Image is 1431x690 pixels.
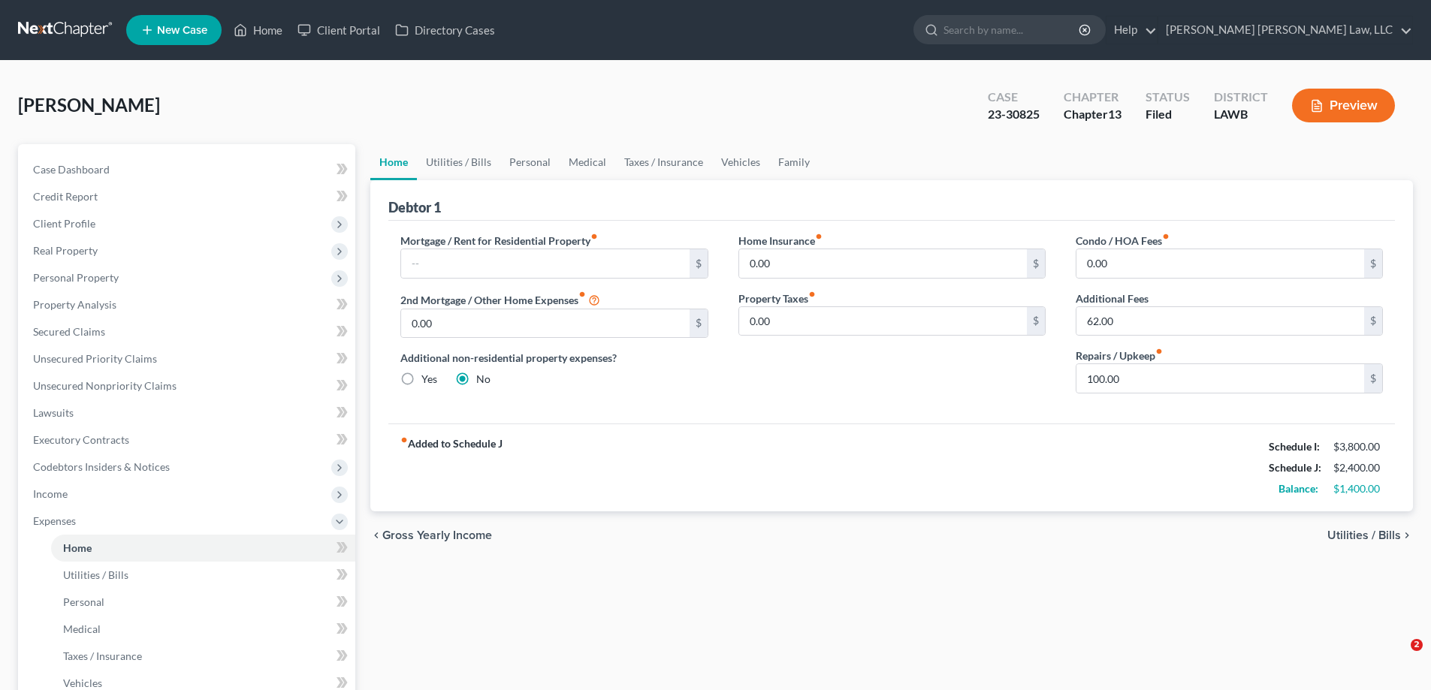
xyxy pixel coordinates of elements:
span: 2 [1411,639,1423,651]
span: Codebtors Insiders & Notices [33,460,170,473]
a: Case Dashboard [21,156,355,183]
a: Family [769,144,819,180]
i: fiber_manual_record [815,233,823,240]
div: $ [1364,364,1382,393]
span: Gross Yearly Income [382,529,492,541]
label: Additional non-residential property expenses? [400,350,708,366]
i: fiber_manual_record [808,291,816,298]
input: -- [401,249,689,278]
span: Unsecured Nonpriority Claims [33,379,177,392]
label: Additional Fees [1076,291,1149,306]
div: $ [690,249,708,278]
span: Property Analysis [33,298,116,311]
input: -- [1076,307,1364,336]
span: [PERSON_NAME] [18,94,160,116]
span: Home [63,541,92,554]
span: Vehicles [63,676,102,689]
div: Debtor 1 [388,198,441,216]
span: Credit Report [33,190,98,203]
a: Personal [500,144,560,180]
a: Lawsuits [21,399,355,426]
label: 2nd Mortgage / Other Home Expenses [400,291,600,309]
label: Mortgage / Rent for Residential Property [400,233,598,249]
a: Secured Claims [21,318,355,345]
span: Lawsuits [33,406,74,419]
input: Search by name... [943,16,1081,44]
span: Real Property [33,244,98,257]
a: Unsecured Nonpriority Claims [21,372,355,399]
span: Executory Contracts [33,433,129,446]
strong: Schedule I: [1269,440,1320,453]
strong: Schedule J: [1269,461,1321,474]
label: Home Insurance [738,233,823,249]
div: Status [1146,89,1190,106]
a: Home [226,17,290,44]
div: Chapter [1064,89,1122,106]
input: -- [739,307,1027,336]
div: LAWB [1214,106,1268,123]
div: $1,400.00 [1333,481,1383,496]
a: Utilities / Bills [417,144,500,180]
div: $2,400.00 [1333,460,1383,475]
i: chevron_left [370,529,382,541]
span: Medical [63,622,101,635]
input: -- [739,249,1027,278]
label: Yes [421,372,437,387]
div: District [1214,89,1268,106]
a: Executory Contracts [21,426,355,453]
span: Expenses [33,514,76,527]
label: Condo / HOA Fees [1076,233,1170,249]
a: Medical [51,616,355,643]
div: $ [1027,249,1045,278]
span: Income [33,487,68,500]
span: Secured Claims [33,325,105,338]
div: Case [988,89,1040,106]
strong: Balance: [1279,482,1318,495]
div: $ [1364,249,1382,278]
span: Utilities / Bills [63,568,128,581]
div: Chapter [1064,106,1122,123]
a: [PERSON_NAME] [PERSON_NAME] Law, LLC [1158,17,1412,44]
i: fiber_manual_record [1155,348,1163,355]
div: $3,800.00 [1333,439,1383,454]
label: Repairs / Upkeep [1076,348,1163,363]
a: Vehicles [712,144,769,180]
div: 23-30825 [988,106,1040,123]
span: Taxes / Insurance [63,649,142,662]
button: Preview [1292,89,1395,122]
i: fiber_manual_record [1162,233,1170,240]
a: Taxes / Insurance [615,144,712,180]
button: chevron_left Gross Yearly Income [370,529,492,541]
span: Case Dashboard [33,163,110,176]
span: Client Profile [33,217,95,230]
a: Help [1106,17,1157,44]
div: $ [690,309,708,338]
a: Personal [51,589,355,616]
i: fiber_manual_record [578,291,586,298]
span: Unsecured Priority Claims [33,352,157,365]
strong: Added to Schedule J [400,436,503,499]
a: Utilities / Bills [51,562,355,589]
div: Filed [1146,106,1190,123]
a: Medical [560,144,615,180]
a: Credit Report [21,183,355,210]
button: Utilities / Bills chevron_right [1327,529,1413,541]
a: Home [51,535,355,562]
i: fiber_manual_record [590,233,598,240]
a: Home [370,144,417,180]
a: Property Analysis [21,291,355,318]
span: New Case [157,25,207,36]
i: chevron_right [1401,529,1413,541]
span: Personal [63,595,104,608]
input: -- [1076,249,1364,278]
i: fiber_manual_record [400,436,408,444]
a: Directory Cases [388,17,503,44]
label: Property Taxes [738,291,816,306]
span: Personal Property [33,271,119,284]
iframe: Intercom live chat [1380,639,1416,675]
span: 13 [1108,107,1122,121]
span: Utilities / Bills [1327,529,1401,541]
input: -- [1076,364,1364,393]
a: Client Portal [290,17,388,44]
label: No [476,372,491,387]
